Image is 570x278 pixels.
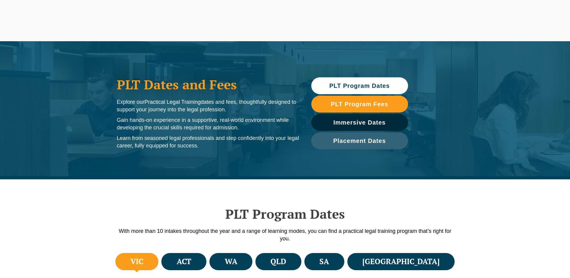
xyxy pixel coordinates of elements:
[311,77,408,94] a: PLT Program Dates
[117,116,299,131] p: Gain hands-on experience in a supportive, real-world environment while developing the crucial ski...
[114,206,456,221] h2: PLT Program Dates
[319,257,329,267] h4: SA
[117,77,299,92] h1: PLT Dates and Fees
[331,101,388,107] span: PLT Program Fees
[117,134,299,150] p: Learn from seasoned legal professionals and step confidently into your legal career, fully equipp...
[130,257,143,267] h4: VIC
[362,257,440,267] h4: [GEOGRAPHIC_DATA]
[114,227,456,242] p: With more than 10 intakes throughout the year and a range of learning modes, you can find a pract...
[311,132,408,149] a: Placement Dates
[270,257,286,267] h4: QLD
[225,257,237,267] h4: WA
[334,119,386,125] span: Immersive Dates
[329,83,390,89] span: PLT Program Dates
[311,96,408,113] a: PLT Program Fees
[117,98,299,113] p: Explore our dates and fees, thoughtfully designed to support your journey into the legal profession.
[177,257,191,267] h4: ACT
[333,138,386,144] span: Placement Dates
[145,99,201,105] span: Practical Legal Training
[311,114,408,131] a: Immersive Dates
